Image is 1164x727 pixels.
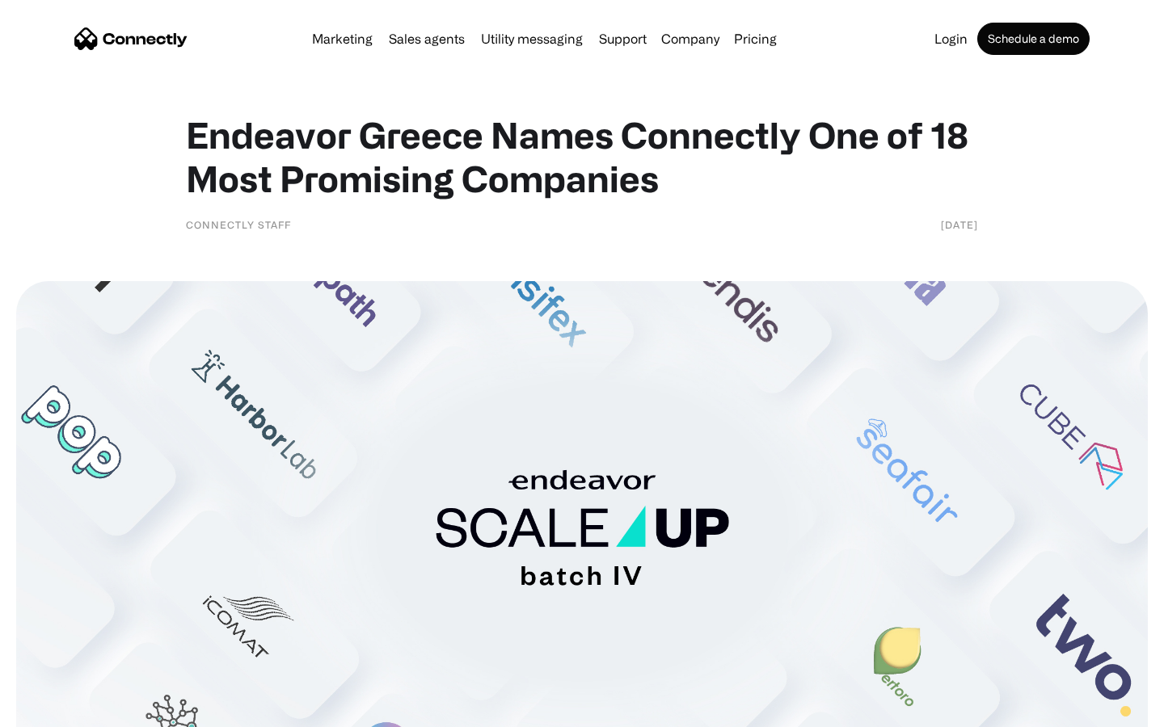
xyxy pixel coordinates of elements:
[661,27,719,50] div: Company
[474,32,589,45] a: Utility messaging
[593,32,653,45] a: Support
[32,699,97,721] ul: Language list
[382,32,471,45] a: Sales agents
[977,23,1090,55] a: Schedule a demo
[306,32,379,45] a: Marketing
[727,32,783,45] a: Pricing
[941,216,978,233] div: [DATE]
[928,32,974,45] a: Login
[186,216,291,233] div: Connectly Staff
[16,699,97,721] aside: Language selected: English
[186,113,978,200] h1: Endeavor Greece Names Connectly One of 18 Most Promising Companies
